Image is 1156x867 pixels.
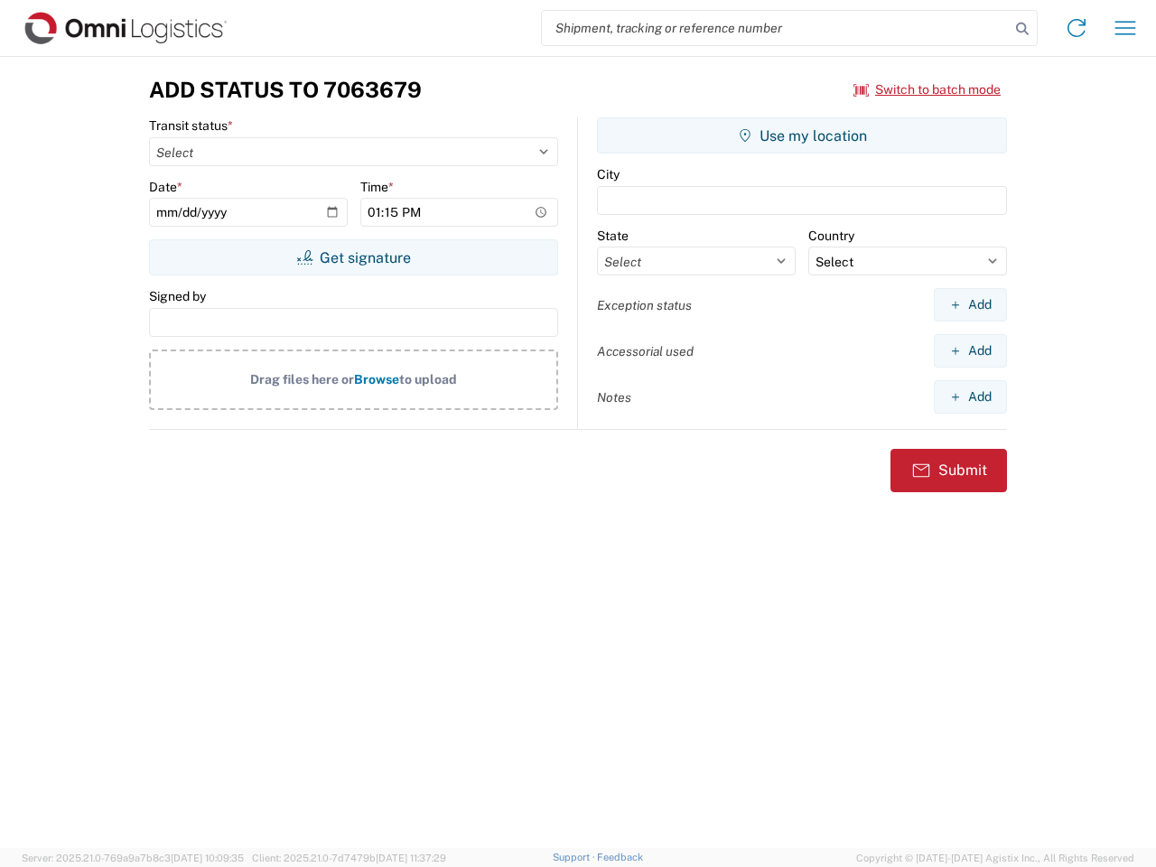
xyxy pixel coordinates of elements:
[22,853,244,863] span: Server: 2025.21.0-769a9a7b8c3
[597,389,631,406] label: Notes
[376,853,446,863] span: [DATE] 11:37:29
[890,449,1007,492] button: Submit
[149,77,422,103] h3: Add Status to 7063679
[250,372,354,387] span: Drag files here or
[597,297,692,313] label: Exception status
[808,228,854,244] label: Country
[354,372,399,387] span: Browse
[171,853,244,863] span: [DATE] 10:09:35
[934,380,1007,414] button: Add
[252,853,446,863] span: Client: 2025.21.0-7d7479b
[399,372,457,387] span: to upload
[149,239,558,275] button: Get signature
[149,288,206,304] label: Signed by
[149,117,233,134] label: Transit status
[853,75,1001,105] button: Switch to batch mode
[597,852,643,862] a: Feedback
[542,11,1010,45] input: Shipment, tracking or reference number
[597,228,629,244] label: State
[934,288,1007,322] button: Add
[597,117,1007,154] button: Use my location
[934,334,1007,368] button: Add
[597,166,620,182] label: City
[553,852,598,862] a: Support
[597,343,694,359] label: Accessorial used
[149,179,182,195] label: Date
[856,850,1134,866] span: Copyright © [DATE]-[DATE] Agistix Inc., All Rights Reserved
[360,179,394,195] label: Time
